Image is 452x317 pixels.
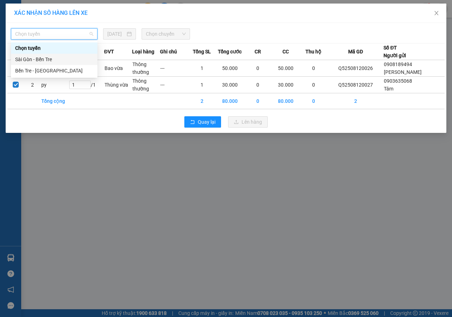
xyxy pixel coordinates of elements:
[132,77,160,93] td: Thông thường
[63,36,81,42] span: 40.000
[55,23,87,30] span: 0936010215
[3,15,14,22] span: Tâm
[55,7,105,14] p: Nhận:
[104,60,132,77] td: Bao vừa
[104,77,132,93] td: Thùng vừa
[328,93,383,109] td: 2
[69,77,104,93] td: / 1
[2,35,54,44] td: CR:
[188,77,216,93] td: 1
[24,77,41,93] td: 2
[15,29,93,39] span: Chọn tuyến
[14,10,88,16] span: XÁC NHẬN SỐ HÀNG LÊN XE
[190,119,195,125] span: rollback
[41,77,69,93] td: py
[188,93,216,109] td: 2
[193,48,211,55] span: Tổng SL
[132,48,154,55] span: Loại hàng
[132,60,160,77] td: Thông thường
[55,15,97,22] span: [PERSON_NAME]
[20,7,38,14] span: Quận 5
[11,42,97,54] div: Chọn tuyến
[244,60,272,77] td: 0
[70,7,99,14] span: Giồng Trôm
[11,36,14,42] span: 0
[282,48,289,55] span: CC
[107,30,125,38] input: 12/08/2025
[104,48,114,55] span: ĐVT
[160,77,188,93] td: ---
[11,54,97,65] div: Sài Gòn - Bến Tre
[272,60,300,77] td: 50.000
[300,93,328,109] td: 0
[11,65,97,76] div: Bến Tre - Sài Gòn
[188,60,216,77] td: 1
[384,86,393,92] span: Tâm
[93,49,101,56] span: SL:
[427,4,446,23] button: Close
[305,48,321,55] span: Thu hộ
[328,60,383,77] td: Q52508120026
[198,118,215,126] span: Quay lại
[54,35,105,44] td: CC:
[101,49,105,57] span: 1
[3,23,35,30] span: 0902641718
[272,77,300,93] td: 30.000
[300,77,328,93] td: 0
[160,48,177,55] span: Ghi chú
[300,60,328,77] td: 0
[384,69,422,75] span: [PERSON_NAME]
[244,77,272,93] td: 0
[272,93,300,109] td: 80.000
[328,77,383,93] td: Q52508120027
[216,60,244,77] td: 50.000
[15,55,93,63] div: Sài Gòn - Bến Tre
[228,116,268,128] button: uploadLên hàng
[184,116,221,128] button: rollbackQuay lại
[15,67,93,75] div: Bến Tre - [GEOGRAPHIC_DATA]
[218,48,242,55] span: Tổng cước
[255,48,261,55] span: CR
[434,10,439,16] span: close
[15,44,93,52] div: Chọn tuyến
[146,29,185,39] span: Chọn chuyến
[384,78,412,84] span: 0903635068
[383,44,406,59] div: Số ĐT Người gửi
[216,93,244,109] td: 80.000
[3,7,54,14] p: Gửi từ:
[216,77,244,93] td: 30.000
[160,60,188,77] td: ---
[348,48,363,55] span: Mã GD
[384,61,412,67] span: 0908189494
[41,93,69,109] td: Tổng cộng
[3,46,47,59] span: 1 - Thùng vừa (cá viên)
[244,93,272,109] td: 0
